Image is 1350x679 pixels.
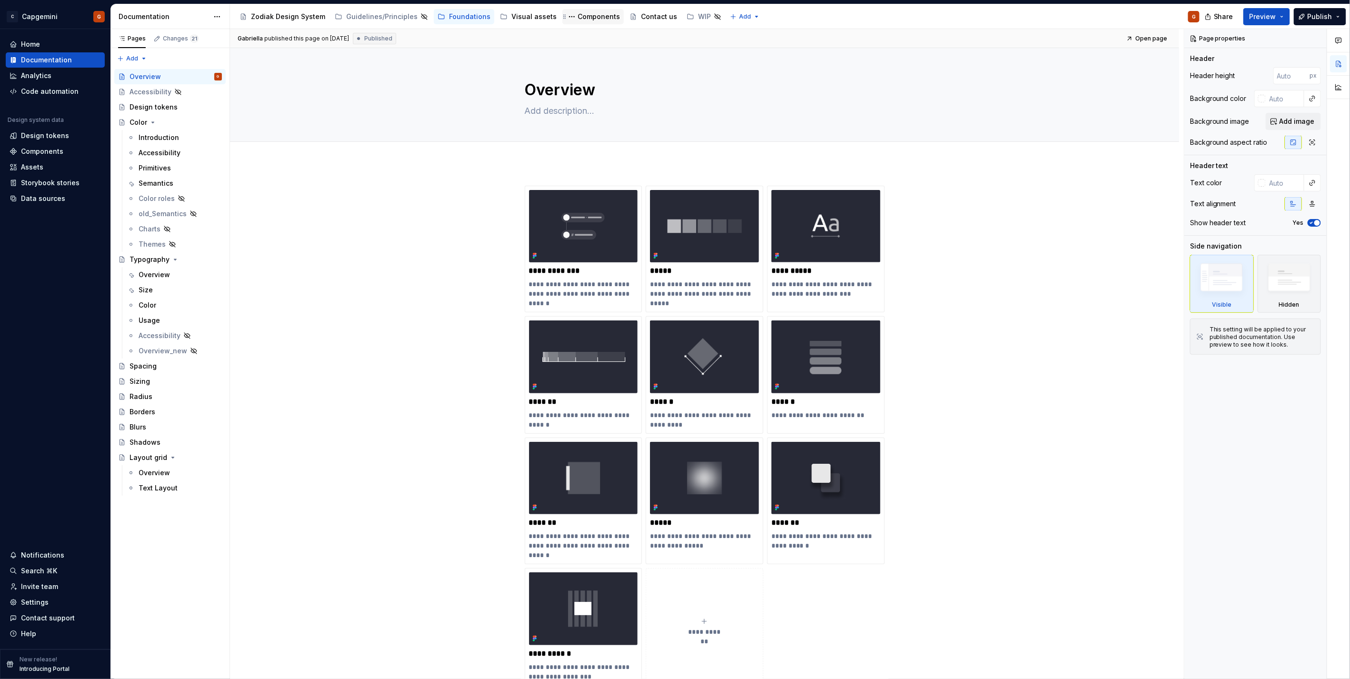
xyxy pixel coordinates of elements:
[6,563,105,579] button: Search ⌘K
[130,377,150,386] div: Sizing
[1210,326,1315,349] div: This setting will be applied to your published documentation. Use preview to see how it looks.
[578,12,620,21] div: Components
[1243,8,1290,25] button: Preview
[1273,67,1310,84] input: Auto
[123,221,226,237] a: Charts
[139,240,166,249] div: Themes
[523,79,883,101] textarea: Overview
[1190,218,1246,228] div: Show header text
[529,320,638,393] img: 154ac1ef-8ae0-4d21-aa81-dad3a4571775.png
[123,160,226,176] a: Primitives
[21,55,72,65] div: Documentation
[123,176,226,191] a: Semantics
[251,12,325,21] div: Zodiak Design System
[139,468,170,478] div: Overview
[264,35,349,42] div: published this page on [DATE]
[6,37,105,52] a: Home
[123,313,226,328] a: Usage
[6,626,105,641] button: Help
[20,665,70,673] p: Introducing Portal
[1294,8,1346,25] button: Publish
[650,442,759,514] img: 8b628b46-c496-42a7-93e2-ca01fef0a8ee.png
[21,598,49,607] div: Settings
[114,52,150,65] button: Add
[123,237,226,252] a: Themes
[6,160,105,175] a: Assets
[114,252,226,267] a: Typography
[6,548,105,563] button: Notifications
[21,40,40,49] div: Home
[21,629,36,639] div: Help
[6,128,105,143] a: Design tokens
[650,320,759,393] img: 880e365d-8544-46dc-80f5-98faf12eb252.png
[771,320,880,393] img: 4217d01c-3aac-4786-91d2-1011d914db1d.png
[21,550,64,560] div: Notifications
[771,442,880,514] img: 6e044d16-1f14-49f7-b8a5-626aef022860.png
[190,35,199,42] span: 21
[123,206,226,221] a: old_Semantics
[21,162,43,172] div: Assets
[1190,199,1236,209] div: Text alignment
[123,191,226,206] a: Color roles
[1200,8,1240,25] button: Share
[123,328,226,343] a: Accessibility
[529,442,638,514] img: 9a0b2006-2d5b-465d-96ee-8f9b9ae13c56.png
[123,480,226,496] a: Text Layout
[1310,72,1317,80] p: px
[123,282,226,298] a: Size
[21,566,57,576] div: Search ⌘K
[139,148,180,158] div: Accessibility
[119,12,209,21] div: Documentation
[1190,255,1254,313] div: Visible
[2,6,109,27] button: CCapgeminiG
[1190,178,1222,188] div: Text color
[1190,54,1214,63] div: Header
[139,285,153,295] div: Size
[1266,174,1304,191] input: Auto
[1190,117,1250,126] div: Background image
[6,68,105,83] a: Analytics
[1212,301,1231,309] div: Visible
[114,389,226,404] a: Radius
[114,359,226,374] a: Spacing
[139,224,160,234] div: Charts
[114,69,226,84] a: OverviewG
[130,438,160,447] div: Shadows
[21,582,58,591] div: Invite team
[139,133,179,142] div: Introduction
[130,118,147,127] div: Color
[21,613,75,623] div: Contact support
[626,9,681,24] a: Contact us
[21,87,79,96] div: Code automation
[1266,113,1321,130] button: Add image
[1190,138,1268,147] div: Background aspect ratio
[434,9,494,24] a: Foundations
[529,572,638,645] img: 9b951ca4-bf03-4ec5-a0ce-09ed9275221d.png
[126,55,138,62] span: Add
[123,130,226,145] a: Introduction
[114,100,226,115] a: Design tokens
[346,12,418,21] div: Guidelines/Principles
[139,163,171,173] div: Primitives
[1250,12,1276,21] span: Preview
[21,147,63,156] div: Components
[123,465,226,480] a: Overview
[1280,117,1315,126] span: Add image
[114,69,226,496] div: Page tree
[529,190,638,262] img: e0f9da0e-68be-44fe-9b92-ba36b9ff3bd1.png
[20,656,57,663] p: New release!
[139,300,156,310] div: Color
[331,9,432,24] a: Guidelines/Principles
[511,12,557,21] div: Visual assets
[130,361,157,371] div: Spacing
[139,179,173,188] div: Semantics
[6,595,105,610] a: Settings
[21,194,65,203] div: Data sources
[236,9,329,24] a: Zodiak Design System
[114,435,226,450] a: Shadows
[123,267,226,282] a: Overview
[236,7,725,26] div: Page tree
[7,11,18,22] div: C
[727,10,763,23] button: Add
[139,270,170,280] div: Overview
